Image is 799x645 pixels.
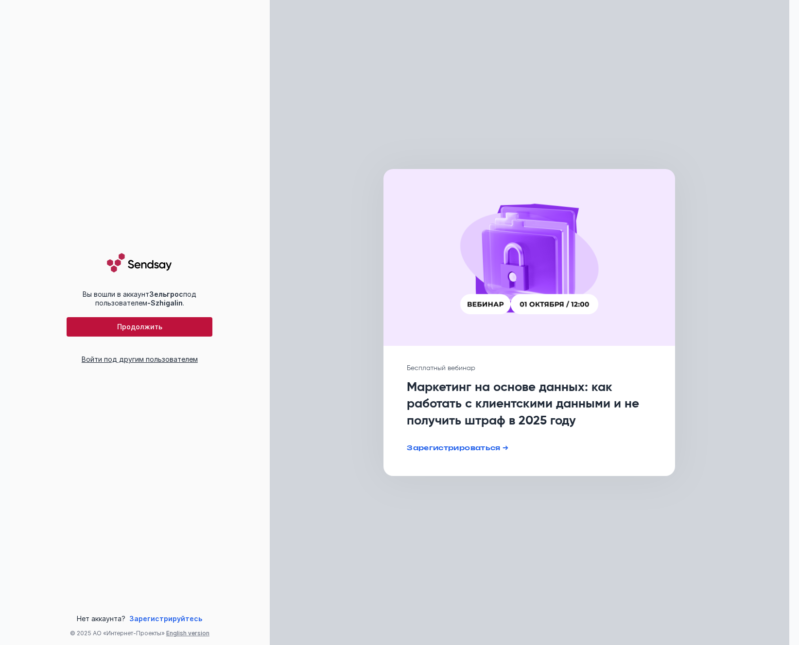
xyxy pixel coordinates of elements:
div: Вы вошли в аккаунт под пользователем . [67,290,212,307]
b: Зельгрос [149,290,183,298]
span: Зарегистрируйтесь [129,614,202,623]
a: Зарегистрируйтесь [129,614,202,624]
a: Войти под другим пользователем [82,355,198,363]
b: -Szhigalin [147,299,183,307]
span: Продолжить [117,323,162,331]
div: © 2025 АО «Интернет-Проекты» [10,629,270,637]
a: Зарегистрироваться → [407,443,508,452]
span: Бесплатный вебинар [407,365,475,372]
button: English version [166,629,209,637]
h1: Маркетинг на основе данных: как работать с клиентскими данными и не получить штраф в 2025 году [407,379,652,430]
img: cover image [451,200,608,315]
span: Нет аккаунта? [77,614,125,624]
button: Продолжить [67,317,212,337]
